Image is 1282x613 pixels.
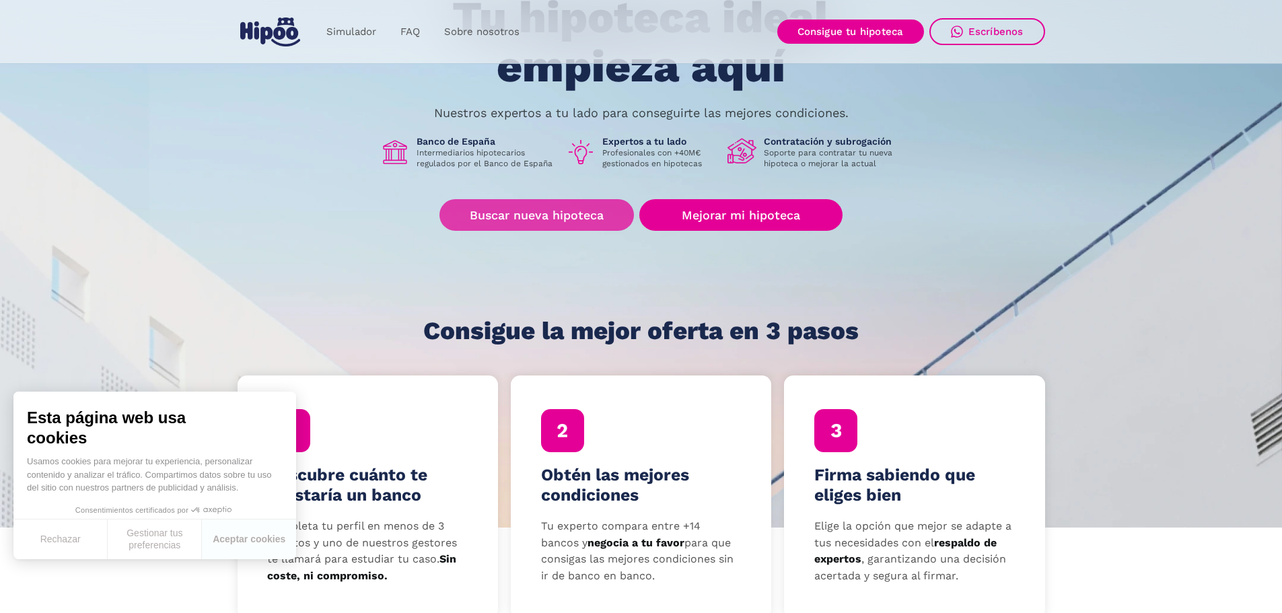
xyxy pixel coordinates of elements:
a: Sobre nosotros [432,19,532,45]
a: Escríbenos [929,18,1045,45]
p: Profesionales con +40M€ gestionados en hipotecas [602,147,717,169]
p: Soporte para contratar tu nueva hipoteca o mejorar la actual [764,147,902,169]
h4: Obtén las mejores condiciones [541,465,742,505]
h1: Banco de España [417,135,555,147]
p: Tu experto compara entre +14 bancos y para que consigas las mejores condiciones sin ir de banco e... [541,518,742,585]
a: Simulador [314,19,388,45]
a: FAQ [388,19,432,45]
a: Consigue tu hipoteca [777,20,924,44]
p: Intermediarios hipotecarios regulados por el Banco de España [417,147,555,169]
h4: Firma sabiendo que eliges bien [814,465,1015,505]
strong: negocia a tu favor [587,536,684,549]
a: home [238,12,304,52]
h1: Expertos a tu lado [602,135,717,147]
a: Buscar nueva hipoteca [439,199,634,231]
div: Escríbenos [968,26,1024,38]
h1: Contratación y subrogación [764,135,902,147]
p: Nuestros expertos a tu lado para conseguirte las mejores condiciones. [434,108,849,118]
p: Completa tu perfil en menos de 3 minutos y uno de nuestros gestores te llamará para estudiar tu c... [267,518,468,585]
h4: Descubre cuánto te prestaría un banco [267,465,468,505]
a: Mejorar mi hipoteca [639,199,842,231]
h1: Consigue la mejor oferta en 3 pasos [423,318,859,345]
strong: Sin coste, ni compromiso. [267,552,456,582]
p: Elige la opción que mejor se adapte a tus necesidades con el , garantizando una decisión acertada... [814,518,1015,585]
